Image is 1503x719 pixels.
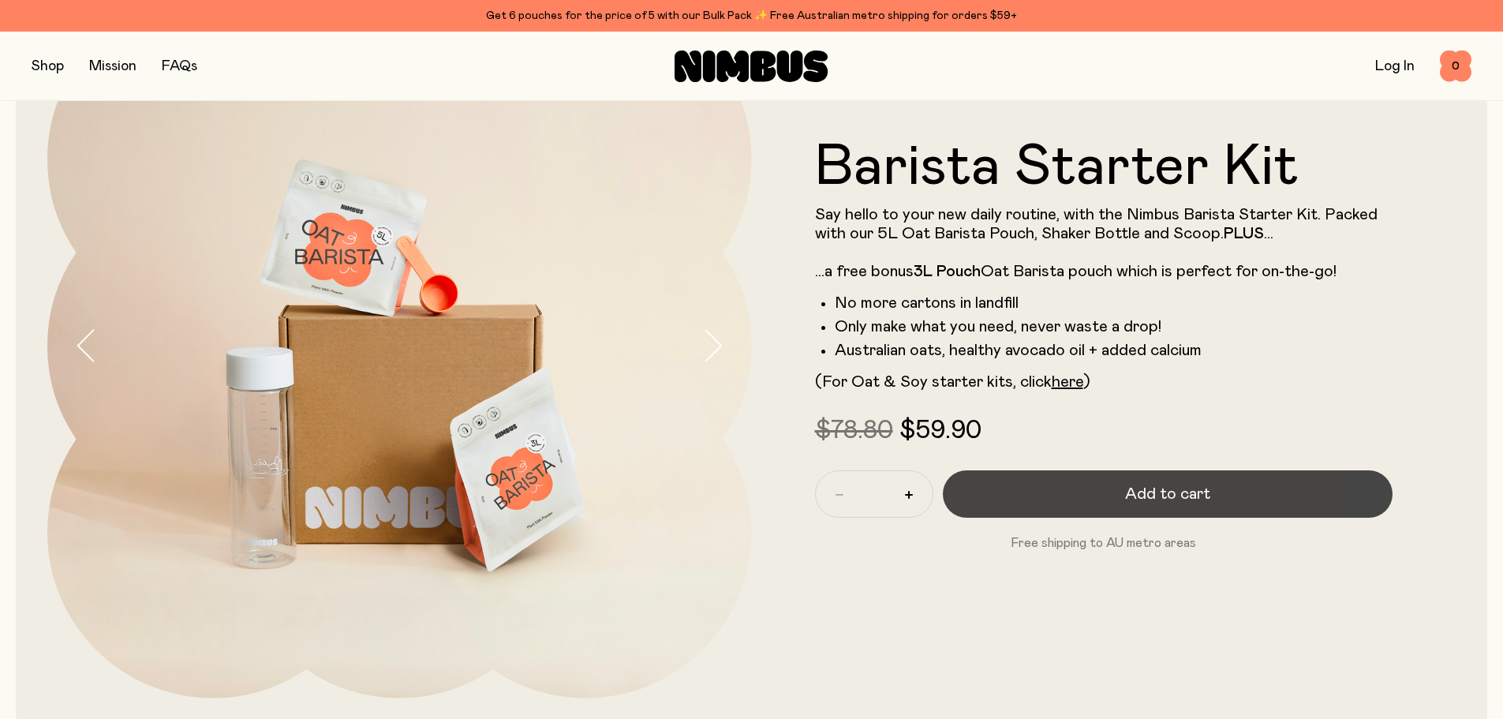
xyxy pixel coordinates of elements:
[815,534,1393,552] p: Free shipping to AU metro areas
[835,341,1393,360] li: Australian oats, healthy avocado oil + added calcium
[1052,374,1083,390] a: here
[899,418,981,444] span: $59.90
[1375,59,1415,73] a: Log In
[835,294,1393,313] li: No more cartons in landfill
[89,59,136,73] a: Mission
[1125,483,1210,505] span: Add to cart
[815,205,1393,281] p: Say hello to your new daily routine, with the Nimbus Barista Starter Kit. Packed with our 5L Oat ...
[815,139,1393,196] h1: Barista Starter Kit
[937,264,981,279] strong: Pouch
[162,59,197,73] a: FAQs
[1440,51,1471,82] button: 0
[943,470,1393,518] button: Add to cart
[914,264,933,279] strong: 3L
[835,317,1393,336] li: Only make what you need, never waste a drop!
[32,6,1471,25] div: Get 6 pouches for the price of 5 with our Bulk Pack ✨ Free Australian metro shipping for orders $59+
[815,418,893,444] span: $78.80
[1224,226,1264,242] strong: PLUS
[815,373,1393,391] p: (For Oat & Soy starter kits, click )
